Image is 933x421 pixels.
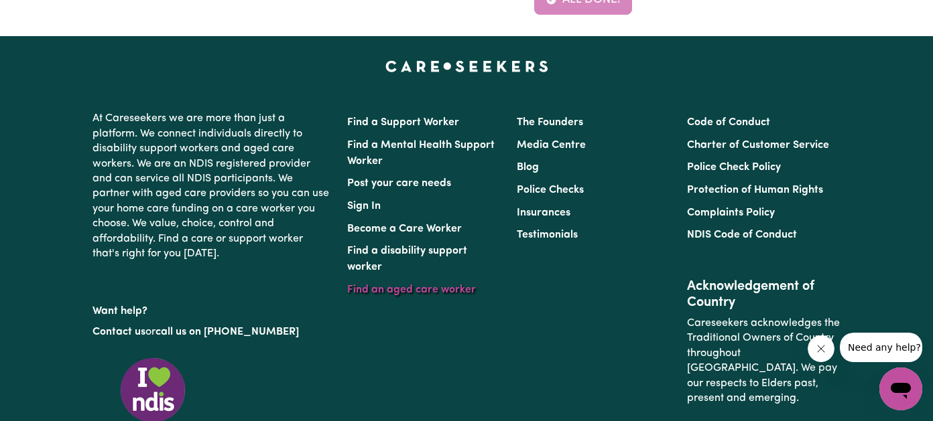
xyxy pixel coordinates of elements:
a: Insurances [517,207,570,218]
a: Police Checks [517,185,584,195]
a: Code of Conduct [687,117,770,128]
p: Want help? [92,299,331,319]
a: Find a disability support worker [347,246,467,272]
iframe: Close message [808,335,834,362]
a: Contact us [92,327,145,337]
h2: Acknowledgement of Country [687,278,841,311]
a: Blog [517,162,539,173]
a: Complaints Policy [687,207,775,218]
a: Careseekers home page [385,60,548,71]
p: Careseekers acknowledges the Traditional Owners of Country throughout [GEOGRAPHIC_DATA]. We pay o... [687,311,841,411]
a: The Founders [517,117,583,128]
a: Police Check Policy [687,162,781,173]
a: Find an aged care worker [347,284,476,295]
a: NDIS Code of Conduct [687,230,797,240]
iframe: Button to launch messaging window [879,367,922,410]
p: or [92,319,331,345]
a: Testimonials [517,230,578,240]
a: Charter of Customer Service [687,140,829,151]
a: Find a Support Worker [347,117,459,128]
a: Find a Mental Health Support Worker [347,140,495,167]
iframe: Message from company [840,333,922,362]
a: Media Centre [517,140,586,151]
a: Sign In [347,201,381,212]
a: Protection of Human Rights [687,185,823,195]
a: call us on [PHONE_NUMBER] [155,327,299,337]
p: At Careseekers we are more than just a platform. We connect individuals directly to disability su... [92,106,331,266]
a: Post your care needs [347,178,451,189]
a: Become a Care Worker [347,224,462,234]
